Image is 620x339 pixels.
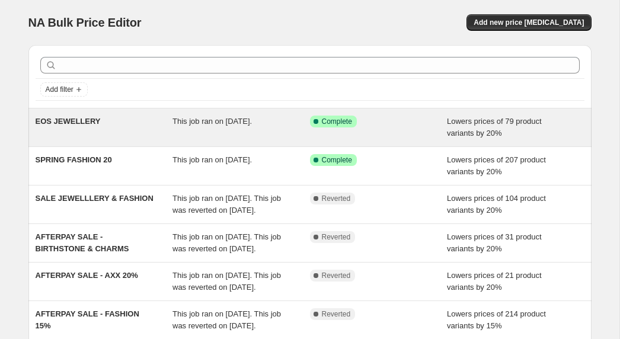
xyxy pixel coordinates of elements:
[172,194,281,215] span: This job ran on [DATE]. This job was reverted on [DATE].
[36,271,138,280] span: AFTERPAY SALE - AXX 20%
[447,155,546,176] span: Lowers prices of 207 product variants by 20%
[28,16,142,29] span: NA Bulk Price Editor
[447,117,542,137] span: Lowers prices of 79 product variants by 20%
[322,194,351,203] span: Reverted
[172,232,281,253] span: This job ran on [DATE]. This job was reverted on [DATE].
[36,194,154,203] span: SALE JEWELLLERY & FASHION
[172,271,281,292] span: This job ran on [DATE]. This job was reverted on [DATE].
[322,155,352,165] span: Complete
[322,309,351,319] span: Reverted
[36,155,112,164] span: SPRING FASHION 20
[322,271,351,280] span: Reverted
[474,18,584,27] span: Add new price [MEDICAL_DATA]
[40,82,88,97] button: Add filter
[447,232,542,253] span: Lowers prices of 31 product variants by 20%
[172,117,252,126] span: This job ran on [DATE].
[46,85,73,94] span: Add filter
[447,271,542,292] span: Lowers prices of 21 product variants by 20%
[466,14,591,31] button: Add new price [MEDICAL_DATA]
[36,232,129,253] span: AFTERPAY SALE - BIRTHSTONE & CHARMS
[322,232,351,242] span: Reverted
[322,117,352,126] span: Complete
[36,117,101,126] span: EOS JEWELLERY
[172,155,252,164] span: This job ran on [DATE].
[447,194,546,215] span: Lowers prices of 104 product variants by 20%
[172,309,281,330] span: This job ran on [DATE]. This job was reverted on [DATE].
[447,309,546,330] span: Lowers prices of 214 product variants by 15%
[36,309,139,330] span: AFTERPAY SALE - FASHION 15%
